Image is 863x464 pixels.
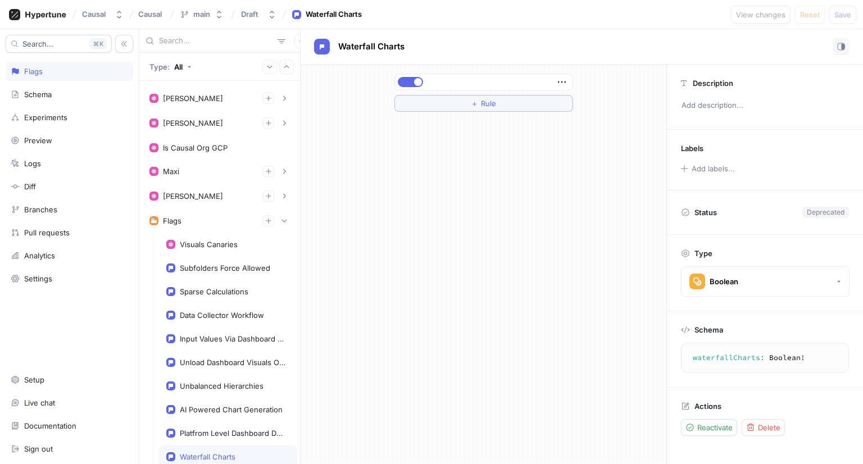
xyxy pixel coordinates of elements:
[694,204,717,220] p: Status
[24,182,36,191] div: Diff
[834,11,851,18] span: Save
[694,249,712,258] p: Type
[78,5,128,24] button: Causal
[694,325,723,334] p: Schema
[677,161,738,176] button: Add labels...
[694,402,721,411] p: Actions
[24,228,70,237] div: Pull requests
[6,35,112,53] button: Search...K
[163,167,179,176] div: Maxi
[471,100,478,107] span: ＋
[180,452,235,461] div: Waterfall Charts
[758,424,780,431] span: Delete
[175,5,228,24] button: main
[736,11,785,18] span: View changes
[24,90,52,99] div: Schema
[237,5,281,24] button: Draft
[159,35,273,47] input: Search...
[697,424,733,431] span: Reactivate
[829,6,856,24] button: Save
[163,119,223,128] div: [PERSON_NAME]
[24,251,55,260] div: Analytics
[306,9,362,20] div: Waterfall Charts
[180,405,283,414] div: AI Powered Chart Generation
[279,60,294,74] button: Collapse all
[22,40,53,47] span: Search...
[807,207,844,217] div: Deprecated
[676,96,853,115] p: Add description...
[163,192,223,201] div: [PERSON_NAME]
[163,143,228,152] div: Is Causal Org GCP
[742,419,785,436] button: Delete
[800,11,820,18] span: Reset
[681,144,703,153] p: Labels
[163,94,223,103] div: [PERSON_NAME]
[163,216,181,225] div: Flags
[24,274,52,283] div: Settings
[338,42,405,51] span: Waterfall Charts
[394,95,573,112] button: ＋Rule
[24,205,57,214] div: Branches
[24,113,67,122] div: Experiments
[180,311,264,320] div: Data Collector Workflow
[262,60,277,74] button: Expand all
[24,136,52,145] div: Preview
[193,10,210,19] div: main
[138,10,162,18] span: Causal
[693,79,733,88] p: Description
[681,419,737,436] button: Reactivate
[24,444,53,453] div: Sign out
[692,165,735,172] div: Add labels...
[180,429,285,438] div: Platfrom Level Dashboard Demoware
[149,62,170,71] p: Type:
[24,375,44,384] div: Setup
[731,6,791,24] button: View changes
[180,358,285,367] div: Unload Dashboard Visuals Out Of View
[24,67,43,76] div: Flags
[24,421,76,430] div: Documentation
[795,6,825,24] button: Reset
[146,57,196,76] button: Type: All
[686,348,844,368] textarea: waterfallCharts: Boolean!
[174,62,183,71] div: All
[241,10,258,19] div: Draft
[82,10,106,19] div: Causal
[180,334,285,343] div: Input Values Via Dashboard Access Type
[481,100,496,107] span: Rule
[681,266,850,297] button: Boolean
[89,38,107,49] div: K
[180,381,264,390] div: Unbalanced Hierarchies
[180,240,238,249] div: Visuals Canaries
[24,159,41,168] div: Logs
[180,287,248,296] div: Sparse Calculations
[6,416,133,435] a: Documentation
[24,398,55,407] div: Live chat
[710,277,738,286] div: Boolean
[180,263,270,272] div: Subfolders Force Allowed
